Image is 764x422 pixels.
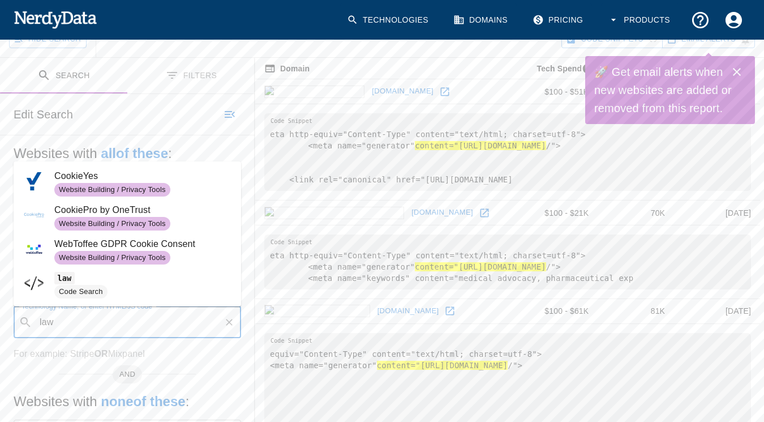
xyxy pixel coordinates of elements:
[369,83,436,100] a: [DOMAIN_NAME]
[54,185,170,195] span: Website Building / Privacy Tools
[264,305,370,317] img: creditslips.org icon
[14,347,241,361] p: For example: Stripe Mixpanel
[127,58,255,93] button: Filters
[54,203,232,217] span: CookiePro by OneTrust
[101,394,185,409] b: none of these
[441,302,458,319] a: Open creditslips.org in new window
[517,201,598,225] td: $100 - $21K
[726,61,748,83] button: Close
[476,204,493,221] a: Open honestmedicine.com in new window
[340,3,437,37] a: Technologies
[264,113,751,191] pre: eta http-equiv="Content-Type" content="text/html; charset=utf-8"> <meta name="generator" /"> <lin...
[54,169,232,183] span: CookieYes
[598,201,674,225] td: 70K
[377,361,508,370] hl: content="[URL][DOMAIN_NAME]
[717,3,750,37] button: Account Settings
[674,201,760,225] td: [DATE]
[526,3,592,37] a: Pricing
[54,253,170,263] span: Website Building / Privacy Tools
[415,262,546,271] hl: content="[URL][DOMAIN_NAME]
[14,105,73,123] h6: Edit Search
[14,393,241,411] h5: Websites with :
[375,302,442,320] a: [DOMAIN_NAME]
[264,86,364,98] img: typepad.com icon
[674,299,760,324] td: [DATE]
[14,8,97,31] img: NerdyData.com
[221,314,237,330] button: Clear
[522,62,598,75] span: The estimated minimum and maximum annual tech spend each webpage has, based on the free, freemium...
[54,237,232,251] span: WebToffee GDPR Cookie Consent
[264,235,751,289] pre: eta http-equiv="Content-Type" content="text/html; charset=utf-8"> <meta name="generator" /"> <met...
[447,3,517,37] a: Domains
[54,219,170,229] span: Website Building / Privacy Tools
[601,3,679,37] button: Products
[684,3,717,37] button: Support and Documentation
[264,207,404,219] img: honestmedicine.com icon
[436,83,453,100] a: Open typepad.com in new window
[415,141,546,150] hl: content="[URL][DOMAIN_NAME]
[113,369,142,380] span: AND
[409,204,476,221] a: [DOMAIN_NAME]
[94,349,108,359] b: OR
[14,144,241,163] h5: Websites with :
[517,299,598,324] td: $100 - $61K
[22,301,152,311] label: Technology Name, or enter HTML/JS code
[264,62,310,75] span: The registered domain name (i.e. "nerdydata.com").
[54,287,108,297] span: Code Search
[598,299,674,324] td: 81K
[517,79,598,104] td: $100 - $51K
[594,63,732,117] h6: 🚀 Get email alerts when new websites are added or removed from this report.
[54,272,75,284] code: law
[101,146,168,161] b: all of these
